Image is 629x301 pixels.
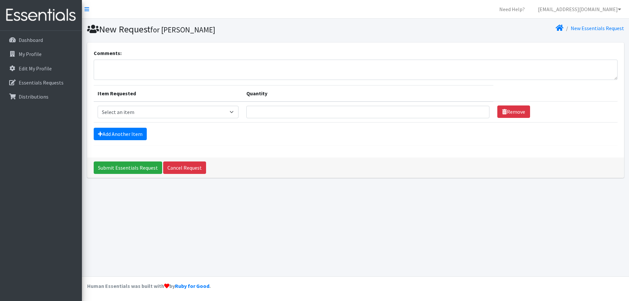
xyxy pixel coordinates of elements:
label: Comments: [94,49,122,57]
p: My Profile [19,51,42,57]
a: [EMAIL_ADDRESS][DOMAIN_NAME] [533,3,626,16]
p: Dashboard [19,37,43,43]
img: HumanEssentials [3,4,79,26]
a: Remove [497,105,530,118]
a: Essentials Requests [3,76,79,89]
p: Essentials Requests [19,79,64,86]
p: Edit My Profile [19,65,52,72]
a: Cancel Request [163,161,206,174]
h1: New Request [87,24,353,35]
p: Distributions [19,93,48,100]
a: Need Help? [494,3,530,16]
input: Submit Essentials Request [94,161,162,174]
a: My Profile [3,47,79,61]
th: Item Requested [94,85,243,102]
a: Edit My Profile [3,62,79,75]
a: Distributions [3,90,79,103]
a: Dashboard [3,33,79,47]
small: for [PERSON_NAME] [150,25,215,34]
a: New Essentials Request [571,25,624,31]
a: Add Another Item [94,128,147,140]
a: Ruby for Good [175,283,209,289]
strong: Human Essentials was built with by . [87,283,211,289]
th: Quantity [242,85,493,102]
